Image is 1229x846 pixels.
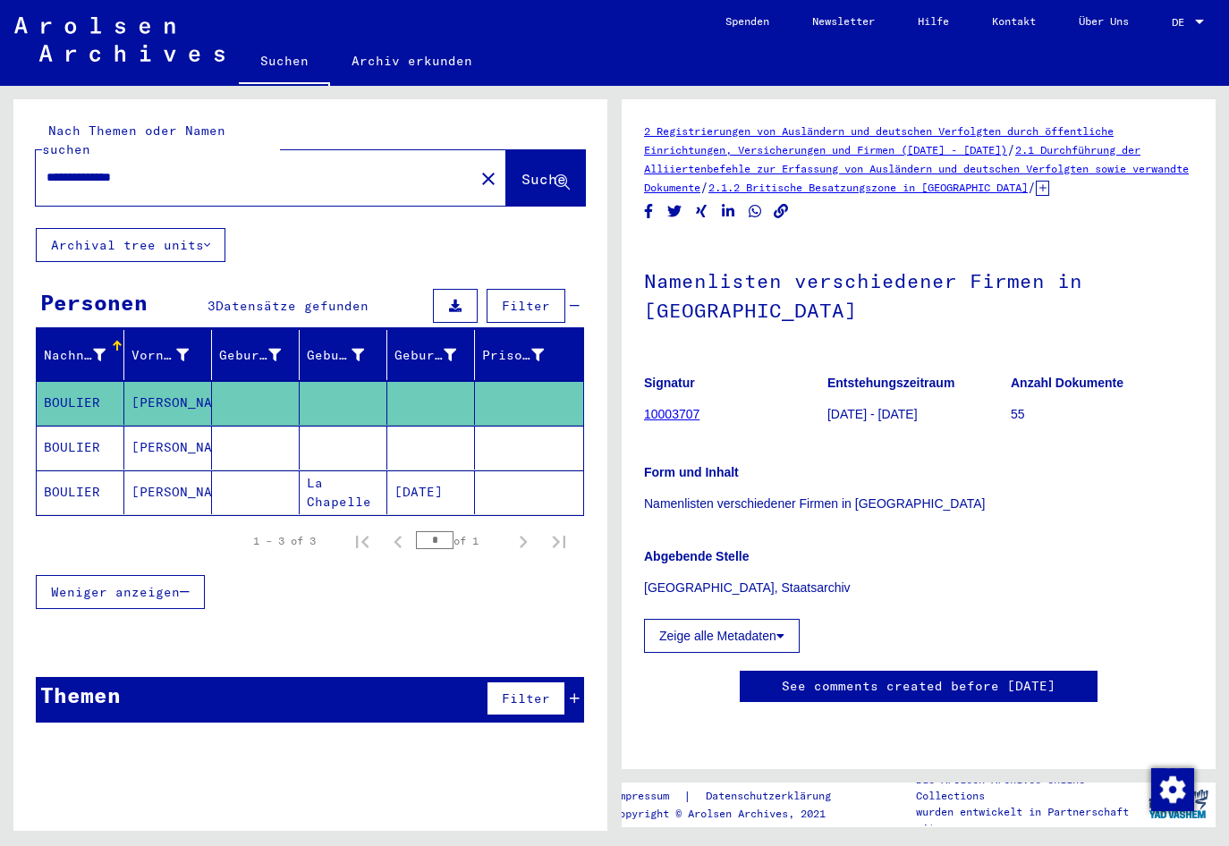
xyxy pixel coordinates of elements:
[644,124,1114,157] a: 2 Registrierungen von Ausländern und deutschen Verfolgten durch öffentliche Einrichtungen, Versic...
[1151,768,1194,811] img: Zustimmung ändern
[541,523,577,559] button: Last page
[307,341,386,369] div: Geburt‏
[1145,782,1212,826] img: yv_logo.png
[44,346,106,365] div: Nachname
[344,523,380,559] button: First page
[916,772,1141,804] p: Die Arolsen Archives Online-Collections
[478,168,499,190] mat-icon: close
[644,143,1189,194] a: 2.1 Durchführung der Alliiertenbefehle zur Erfassung von Ausländern und deutschen Verfolgten sowi...
[502,298,550,314] span: Filter
[219,341,303,369] div: Geburtsname
[487,681,565,715] button: Filter
[37,470,124,514] mat-cell: BOULIER
[487,289,565,323] button: Filter
[827,405,1010,424] p: [DATE] - [DATE]
[330,39,494,82] a: Archiv erkunden
[300,470,387,514] mat-cell: La Chapelle
[644,465,739,479] b: Form und Inhalt
[124,330,212,380] mat-header-cell: Vorname
[44,341,128,369] div: Nachname
[131,346,189,365] div: Vorname
[40,679,121,711] div: Themen
[746,200,765,223] button: Share on WhatsApp
[394,341,479,369] div: Geburtsdatum
[708,181,1028,194] a: 2.1.2 Britische Besatzungszone in [GEOGRAPHIC_DATA]
[14,17,225,62] img: Arolsen_neg.svg
[300,330,387,380] mat-header-cell: Geburt‏
[505,523,541,559] button: Next page
[1028,179,1036,195] span: /
[131,341,211,369] div: Vorname
[37,330,124,380] mat-header-cell: Nachname
[613,787,683,806] a: Impressum
[640,200,658,223] button: Share on Facebook
[916,804,1141,836] p: wurden entwickelt in Partnerschaft mit
[1011,405,1193,424] p: 55
[644,579,1193,597] p: [GEOGRAPHIC_DATA], Staatsarchiv
[1011,376,1123,390] b: Anzahl Dokumente
[470,160,506,196] button: Clear
[124,470,212,514] mat-cell: [PERSON_NAME]
[1172,16,1191,29] span: DE
[212,330,300,380] mat-header-cell: Geburtsname
[36,575,205,609] button: Weniger anzeigen
[613,787,852,806] div: |
[416,532,505,549] div: of 1
[502,690,550,706] span: Filter
[124,381,212,425] mat-cell: [PERSON_NAME]
[782,677,1055,696] a: See comments created before [DATE]
[387,330,475,380] mat-header-cell: Geburtsdatum
[613,806,852,822] p: Copyright © Arolsen Archives, 2021
[307,346,364,365] div: Geburt‏
[239,39,330,86] a: Suchen
[644,495,1193,513] p: Namenlisten verschiedener Firmen in [GEOGRAPHIC_DATA]
[42,123,225,157] mat-label: Nach Themen oder Namen suchen
[644,407,699,421] a: 10003707
[691,787,852,806] a: Datenschutzerklärung
[219,346,281,365] div: Geburtsname
[700,179,708,195] span: /
[772,200,791,223] button: Copy link
[51,584,180,600] span: Weniger anzeigen
[644,619,800,653] button: Zeige alle Metadaten
[506,150,585,206] button: Suche
[37,426,124,470] mat-cell: BOULIER
[644,240,1193,348] h1: Namenlisten verschiedener Firmen in [GEOGRAPHIC_DATA]
[482,341,566,369] div: Prisoner #
[253,533,316,549] div: 1 – 3 of 3
[475,330,583,380] mat-header-cell: Prisoner #
[36,228,225,262] button: Archival tree units
[719,200,738,223] button: Share on LinkedIn
[380,523,416,559] button: Previous page
[216,298,369,314] span: Datensätze gefunden
[665,200,684,223] button: Share on Twitter
[482,346,544,365] div: Prisoner #
[208,298,216,314] span: 3
[387,470,475,514] mat-cell: [DATE]
[1007,141,1015,157] span: /
[40,286,148,318] div: Personen
[644,376,695,390] b: Signatur
[692,200,711,223] button: Share on Xing
[37,381,124,425] mat-cell: BOULIER
[394,346,456,365] div: Geburtsdatum
[124,426,212,470] mat-cell: [PERSON_NAME]
[827,376,954,390] b: Entstehungszeitraum
[644,549,749,563] b: Abgebende Stelle
[521,170,566,188] span: Suche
